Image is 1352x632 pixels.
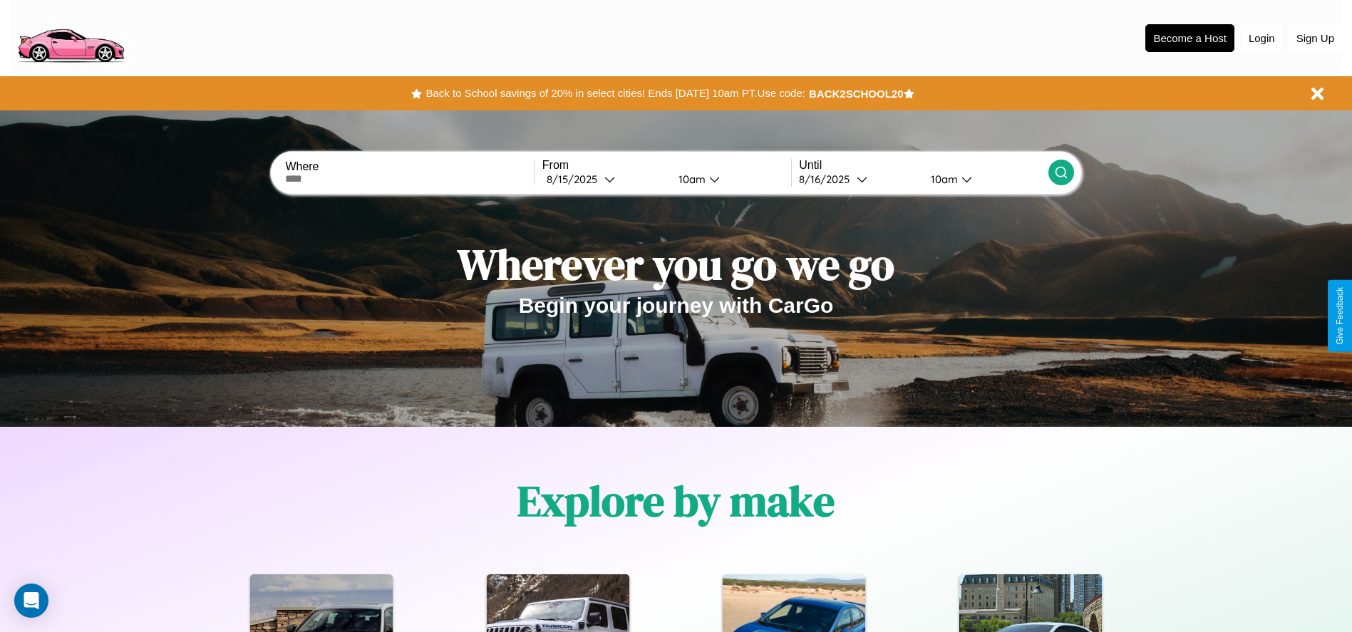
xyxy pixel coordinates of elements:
[809,88,904,100] b: BACK2SCHOOL20
[285,160,534,173] label: Where
[547,172,604,186] div: 8 / 15 / 2025
[517,472,835,530] h1: Explore by make
[1145,24,1234,52] button: Become a Host
[542,159,791,172] label: From
[1335,287,1345,345] div: Give Feedback
[422,83,808,103] button: Back to School savings of 20% in select cities! Ends [DATE] 10am PT.Use code:
[1242,25,1282,51] button: Login
[799,172,857,186] div: 8 / 16 / 2025
[542,172,667,187] button: 8/15/2025
[14,584,48,618] div: Open Intercom Messenger
[671,172,709,186] div: 10am
[1289,25,1341,51] button: Sign Up
[667,172,792,187] button: 10am
[799,159,1048,172] label: Until
[919,172,1048,187] button: 10am
[924,172,961,186] div: 10am
[11,7,130,66] img: logo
